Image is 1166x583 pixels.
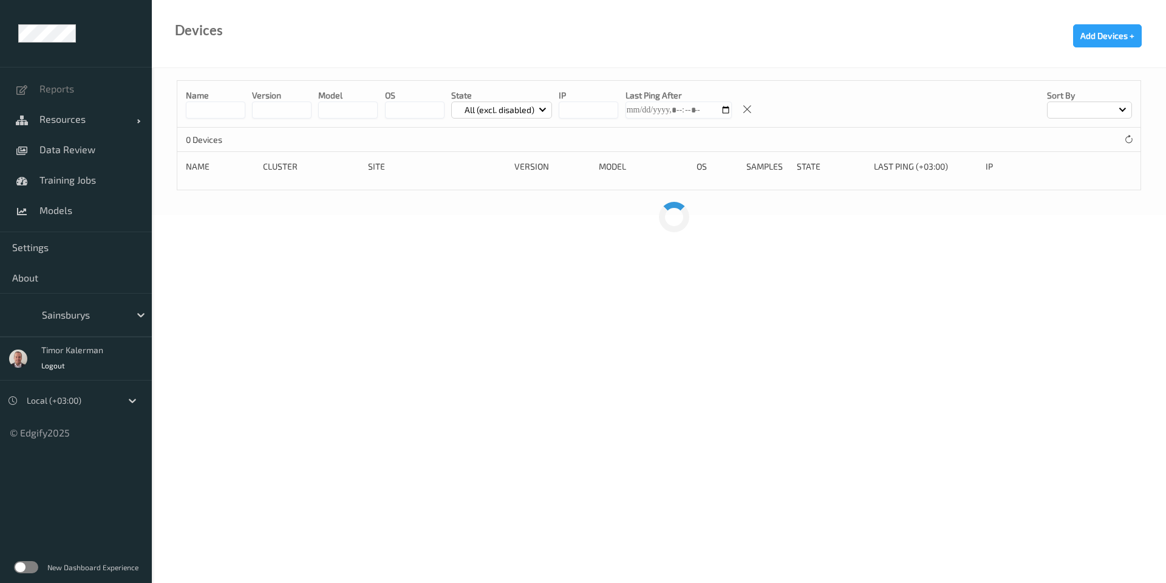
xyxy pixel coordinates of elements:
button: Add Devices + [1073,24,1142,47]
p: 0 Devices [186,134,277,146]
p: Last Ping After [626,89,732,102]
p: Name [186,89,245,102]
p: All (excl. disabled) [460,104,539,116]
p: version [252,89,312,102]
div: Last Ping (+03:00) [874,160,977,173]
p: IP [559,89,618,102]
div: State [797,160,865,173]
div: version [514,160,590,173]
p: OS [385,89,445,102]
p: model [318,89,378,102]
div: ip [986,160,1068,173]
div: OS [697,160,738,173]
p: State [451,89,553,102]
div: Site [368,160,506,173]
div: Cluster [263,160,360,173]
div: Samples [746,160,788,173]
p: Sort by [1047,89,1132,102]
div: Devices [175,24,223,36]
div: Name [186,160,254,173]
div: Model [599,160,688,173]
